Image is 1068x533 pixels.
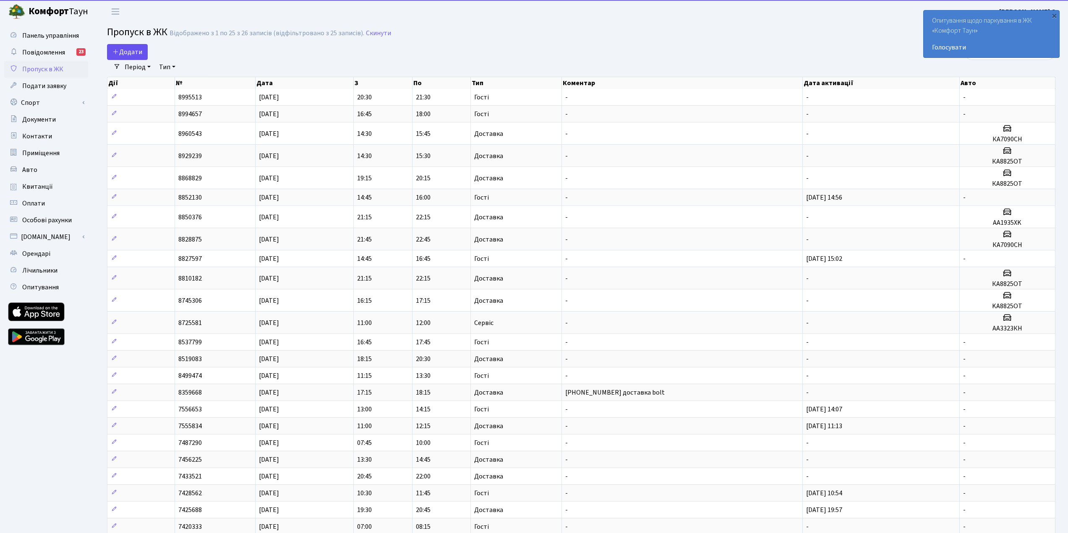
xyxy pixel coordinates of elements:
[259,213,279,222] span: [DATE]
[806,489,842,498] span: [DATE] 10:54
[963,135,1052,143] h5: КA7090СН
[4,44,88,61] a: Повідомлення23
[565,472,568,481] span: -
[806,109,809,119] span: -
[354,77,412,89] th: З
[565,405,568,414] span: -
[259,405,279,414] span: [DATE]
[259,318,279,328] span: [DATE]
[416,388,431,397] span: 18:15
[178,174,202,183] span: 8868829
[416,213,431,222] span: 22:15
[22,132,52,141] span: Контакти
[474,297,503,304] span: Доставка
[259,296,279,305] span: [DATE]
[22,216,72,225] span: Особові рахунки
[565,522,568,531] span: -
[259,129,279,138] span: [DATE]
[357,235,372,244] span: 21:45
[178,405,202,414] span: 7556653
[107,77,175,89] th: Дії
[357,405,372,414] span: 13:00
[4,94,88,111] a: Спорт
[963,193,966,202] span: -
[22,148,60,158] span: Приміщення
[22,249,50,258] span: Орендарі
[416,274,431,283] span: 22:15
[4,262,88,279] a: Лічильники
[806,151,809,161] span: -
[565,129,568,138] span: -
[416,489,431,498] span: 11:45
[416,421,431,431] span: 12:15
[474,439,489,446] span: Гості
[170,29,364,37] div: Відображено з 1 по 25 з 26 записів (відфільтровано з 25 записів).
[357,438,372,447] span: 07:45
[156,60,179,74] a: Тип
[806,405,842,414] span: [DATE] 14:07
[806,455,809,464] span: -
[259,93,279,102] span: [DATE]
[259,338,279,347] span: [DATE]
[963,280,1052,288] h5: КА8825ОТ
[121,60,154,74] a: Період
[416,438,431,447] span: 10:00
[22,283,59,292] span: Опитування
[932,42,1051,52] a: Голосувати
[963,219,1052,227] h5: AA1935XK
[178,254,202,263] span: 8827597
[22,31,79,40] span: Панель управління
[178,93,202,102] span: 8995513
[178,151,202,161] span: 8929239
[565,274,568,283] span: -
[259,505,279,515] span: [DATE]
[806,388,809,397] span: -
[474,275,503,282] span: Доставка
[8,3,25,20] img: logo.png
[357,505,372,515] span: 19:30
[112,47,142,57] span: Додати
[259,235,279,244] span: [DATE]
[178,505,202,515] span: 7425688
[963,388,966,397] span: -
[416,151,431,161] span: 15:30
[357,388,372,397] span: 17:15
[4,78,88,94] a: Подати заявку
[4,27,88,44] a: Панель управління
[565,174,568,183] span: -
[357,472,372,481] span: 20:45
[22,81,66,91] span: Подати заявку
[178,371,202,380] span: 8499474
[357,371,372,380] span: 11:15
[960,77,1055,89] th: Авто
[178,388,202,397] span: 8359668
[565,213,568,222] span: -
[416,472,431,481] span: 22:00
[366,29,391,37] a: Скинути
[963,254,966,263] span: -
[416,354,431,364] span: 20:30
[22,165,37,174] span: Авто
[259,371,279,380] span: [DATE]
[357,338,372,347] span: 16:45
[4,245,88,262] a: Орендарі
[259,438,279,447] span: [DATE]
[963,489,966,498] span: -
[565,151,568,161] span: -
[259,274,279,283] span: [DATE]
[562,77,803,89] th: Коментар
[4,212,88,229] a: Особові рахунки
[474,153,503,159] span: Доставка
[22,48,65,57] span: Повідомлення
[357,296,372,305] span: 16:15
[413,77,471,89] th: По
[963,325,1052,333] h5: АА3323КН
[259,489,279,498] span: [DATE]
[259,421,279,431] span: [DATE]
[29,5,69,18] b: Комфорт
[357,354,372,364] span: 18:15
[357,274,372,283] span: 21:15
[565,371,568,380] span: -
[474,507,503,513] span: Доставка
[178,421,202,431] span: 7555834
